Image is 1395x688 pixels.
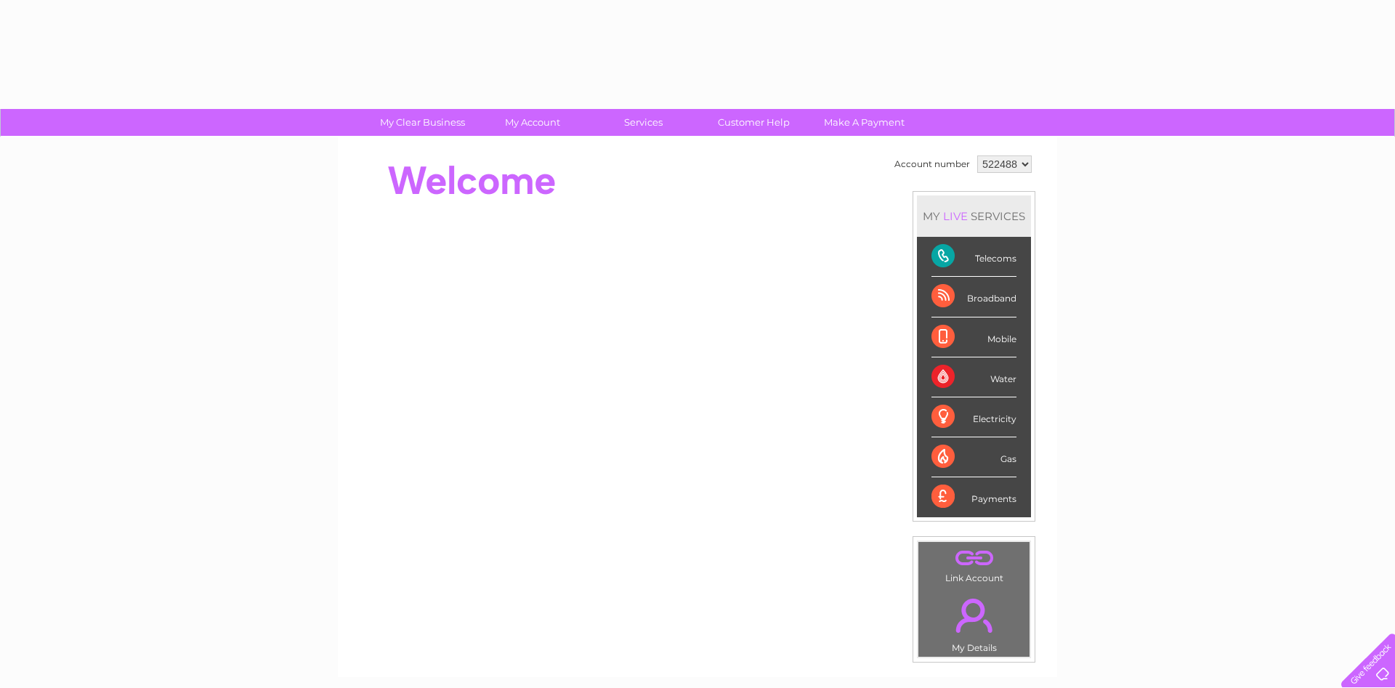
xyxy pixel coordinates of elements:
[918,586,1030,657] td: My Details
[922,590,1026,641] a: .
[363,109,482,136] a: My Clear Business
[931,277,1016,317] div: Broadband
[473,109,593,136] a: My Account
[583,109,703,136] a: Services
[804,109,924,136] a: Make A Payment
[922,546,1026,571] a: .
[931,237,1016,277] div: Telecoms
[940,209,971,223] div: LIVE
[891,152,974,177] td: Account number
[918,541,1030,587] td: Link Account
[931,437,1016,477] div: Gas
[931,477,1016,517] div: Payments
[931,357,1016,397] div: Water
[931,317,1016,357] div: Mobile
[931,397,1016,437] div: Electricity
[694,109,814,136] a: Customer Help
[917,195,1031,237] div: MY SERVICES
